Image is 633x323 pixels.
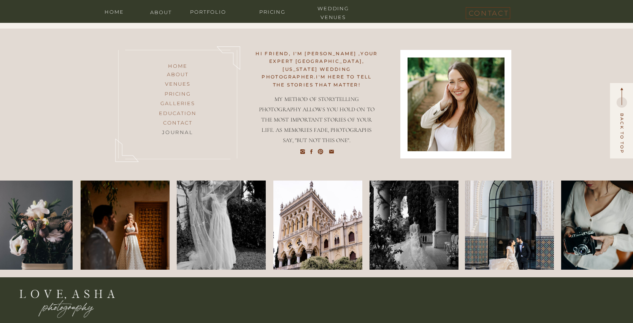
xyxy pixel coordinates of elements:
a: about [147,70,209,80]
h2: Hi friend, I'm [PERSON_NAME] ,your expert [GEOGRAPHIC_DATA], [US_STATE] Wedding photographer.I'm ... [255,50,378,72]
a: Pricing [250,8,295,15]
a: back to top [618,113,625,154]
a: journal [147,128,209,138]
a: education [147,109,209,118]
a: contact [147,118,209,128]
a: venues [147,80,209,89]
p: MY METHOD OF STORYTELLING PHOTOGRAPHY ALLOWS YOU HOLD ON TO THE MOST IMPORTANT STORIES OF YOUR LI... [258,94,376,139]
a: Home [147,62,209,71]
a: contact [469,7,507,16]
a: home [99,8,130,15]
a: pricing [147,90,209,99]
a: about [146,8,176,15]
a: wedding venues [311,4,356,11]
a: galleries [147,99,209,109]
a: portfolio [186,8,231,15]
